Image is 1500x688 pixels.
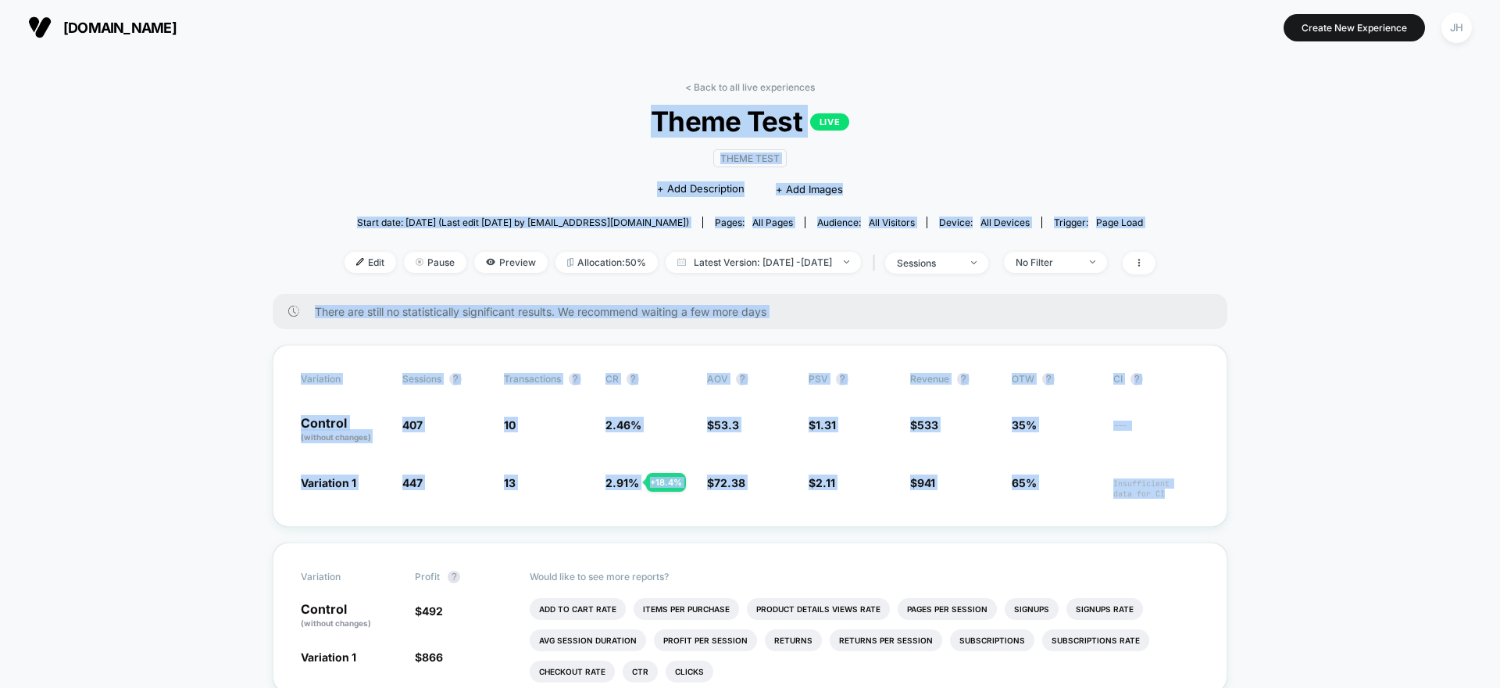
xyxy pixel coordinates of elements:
[869,217,915,228] span: All Visitors
[605,373,619,385] span: CR
[809,418,836,432] span: $
[707,373,728,385] span: AOV
[448,571,460,583] button: ?
[1012,418,1037,432] span: 35%
[605,476,639,489] span: 2.91 %
[830,629,942,651] li: Returns Per Session
[402,418,423,432] span: 407
[816,476,835,489] span: 2.11
[677,258,686,266] img: calendar
[1042,373,1055,385] button: ?
[1066,598,1143,620] li: Signups Rate
[301,432,371,442] span: (without changes)
[28,16,52,39] img: Visually logo
[657,181,745,197] span: + Add Description
[910,373,949,385] span: Revenue
[449,373,462,385] button: ?
[63,20,177,36] span: [DOMAIN_NAME]
[634,598,739,620] li: Items Per Purchase
[301,373,387,385] span: Variation
[1284,14,1425,41] button: Create New Experience
[654,629,757,651] li: Profit Per Session
[1113,373,1199,385] span: CI
[530,571,1200,582] p: Would like to see more reports?
[474,252,548,273] span: Preview
[567,258,573,267] img: rebalance
[555,252,658,273] span: Allocation: 50%
[569,373,581,385] button: ?
[666,661,713,683] li: Clicks
[402,476,423,489] span: 447
[530,629,646,651] li: Avg Session Duration
[415,604,443,618] span: $
[1437,12,1477,44] button: JH
[707,476,745,489] span: $
[714,418,739,432] span: 53.3
[504,373,561,385] span: Transactions
[504,418,516,432] span: 10
[404,252,466,273] span: Pause
[765,629,822,651] li: Returns
[957,373,970,385] button: ?
[707,418,739,432] span: $
[301,571,387,583] span: Variation
[415,650,443,664] span: $
[897,257,959,269] div: sessions
[910,476,935,489] span: $
[627,373,639,385] button: ?
[776,183,843,195] span: + Add Images
[301,476,356,489] span: Variation 1
[1005,598,1059,620] li: Signups
[345,252,396,273] span: Edit
[1016,256,1078,268] div: No Filter
[1113,421,1199,443] span: ---
[530,598,626,620] li: Add To Cart Rate
[1012,476,1037,489] span: 65%
[530,661,615,683] li: Checkout Rate
[685,81,815,93] a: < Back to all live experiences
[927,217,1041,228] span: Device:
[752,217,793,228] span: all pages
[810,113,849,131] p: LIVE
[1441,13,1472,43] div: JH
[1090,260,1095,263] img: end
[910,418,938,432] span: $
[623,661,658,683] li: Ctr
[809,476,835,489] span: $
[1096,217,1143,228] span: Page Load
[1113,478,1199,499] span: Insufficient data for CI
[917,418,938,432] span: 533
[646,473,686,492] div: + 18.4 %
[898,598,997,620] li: Pages Per Session
[736,373,748,385] button: ?
[971,261,977,264] img: end
[422,650,443,664] span: 866
[422,604,443,618] span: 492
[869,252,885,274] span: |
[817,217,915,228] div: Audience:
[714,476,745,489] span: 72.38
[504,476,516,489] span: 13
[605,418,641,432] span: 2.46 %
[836,373,848,385] button: ?
[385,105,1115,138] span: Theme Test
[301,417,387,443] p: Control
[950,629,1034,651] li: Subscriptions
[356,258,364,266] img: edit
[1054,217,1143,228] div: Trigger:
[301,650,356,664] span: Variation 1
[816,418,836,432] span: 1.31
[402,373,441,385] span: Sessions
[666,252,861,273] span: Latest Version: [DATE] - [DATE]
[747,598,890,620] li: Product Details Views Rate
[357,217,689,228] span: Start date: [DATE] (Last edit [DATE] by [EMAIL_ADDRESS][DOMAIN_NAME])
[917,476,935,489] span: 941
[1042,629,1149,651] li: Subscriptions Rate
[23,15,181,40] button: [DOMAIN_NAME]
[415,571,440,582] span: Profit
[844,260,849,263] img: end
[1012,373,1098,385] span: OTW
[416,258,423,266] img: end
[713,149,787,167] span: Theme Test
[980,217,1030,228] span: all devices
